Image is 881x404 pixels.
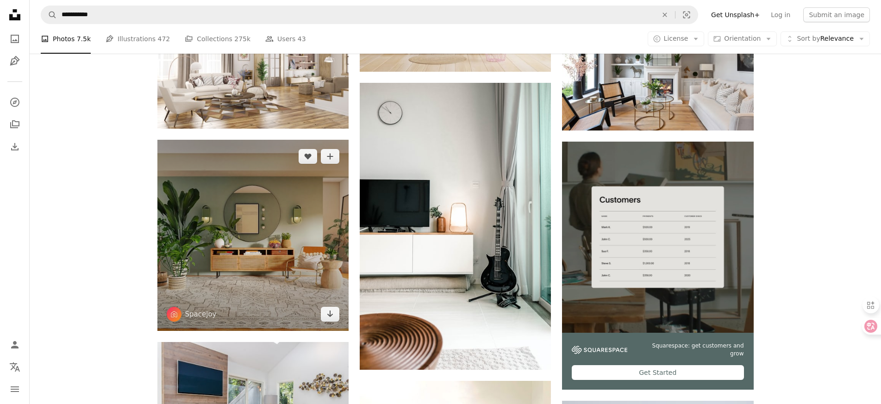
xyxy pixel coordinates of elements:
a: Squarespace: get customers and growGet Started [562,142,753,390]
img: brown wooden table with chairs [157,140,349,331]
span: 43 [298,34,306,44]
button: Menu [6,380,24,398]
a: Photos [6,30,24,48]
a: Illustrations [6,52,24,70]
a: Modern interior of house, living room with sofa and armchairs, staircase 3d rendering [157,61,349,69]
img: a living room filled with furniture and a fire place [562,3,753,130]
button: Visual search [675,6,698,24]
button: Submit an image [803,7,870,22]
span: 275k [234,34,250,44]
a: Log in / Sign up [6,336,24,354]
button: Language [6,358,24,376]
img: black flat screen tv on white wooden tv rack [360,83,551,370]
a: Collections [6,115,24,134]
button: Like [299,149,317,164]
span: Orientation [724,35,761,42]
span: License [664,35,688,42]
a: Users 43 [265,24,306,54]
button: License [648,31,705,46]
a: Home — Unsplash [6,6,24,26]
form: Find visuals sitewide [41,6,698,24]
a: Download History [6,137,24,156]
img: file-1747939142011-51e5cc87e3c9 [572,346,627,354]
button: Sort byRelevance [781,31,870,46]
a: Log in [765,7,796,22]
a: Download [321,307,339,322]
span: Squarespace: get customers and grow [638,342,744,358]
a: Illustrations 472 [106,24,170,54]
a: a living room filled with furniture and a fire place [562,62,753,71]
button: Add to Collection [321,149,339,164]
span: Sort by [797,35,820,42]
a: Collections 275k [185,24,250,54]
a: black flat screen tv on white wooden tv rack [360,222,551,230]
a: Get Unsplash+ [706,7,765,22]
img: file-1747939376688-baf9a4a454ffimage [562,142,753,333]
a: Spacejoy [185,310,217,319]
a: brown wooden table with chairs [157,231,349,239]
span: 472 [158,34,170,44]
img: Modern interior of house, living room with sofa and armchairs, staircase 3d rendering [157,1,349,129]
button: Orientation [708,31,777,46]
span: Relevance [797,34,854,44]
div: Get Started [572,365,744,380]
a: Explore [6,93,24,112]
button: Clear [655,6,675,24]
button: Search Unsplash [41,6,57,24]
img: Go to Spacejoy's profile [167,307,181,322]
